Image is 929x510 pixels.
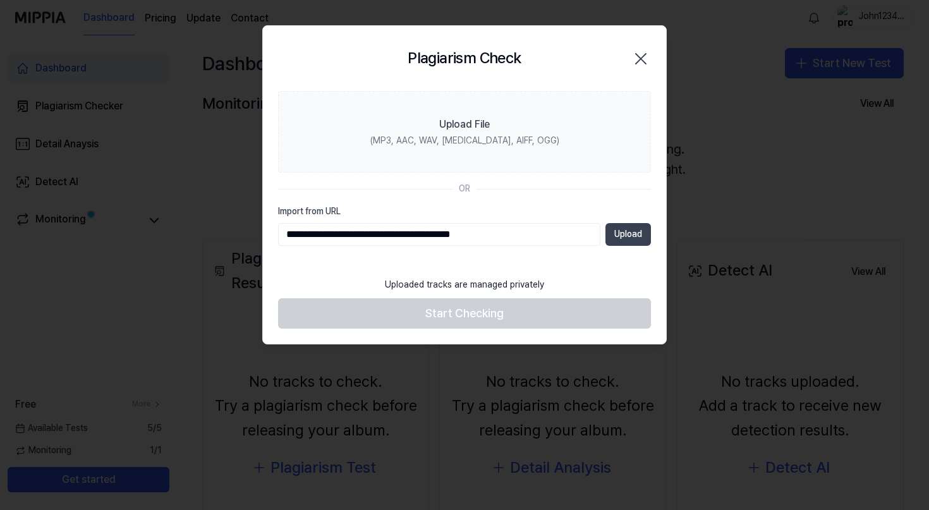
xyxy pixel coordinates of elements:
div: OR [459,183,470,195]
h2: Plagiarism Check [408,46,521,70]
div: Upload File [439,117,490,132]
label: Import from URL [278,205,651,218]
div: Uploaded tracks are managed privately [377,271,552,299]
button: Upload [605,223,651,246]
div: (MP3, AAC, WAV, [MEDICAL_DATA], AIFF, OGG) [370,135,559,147]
